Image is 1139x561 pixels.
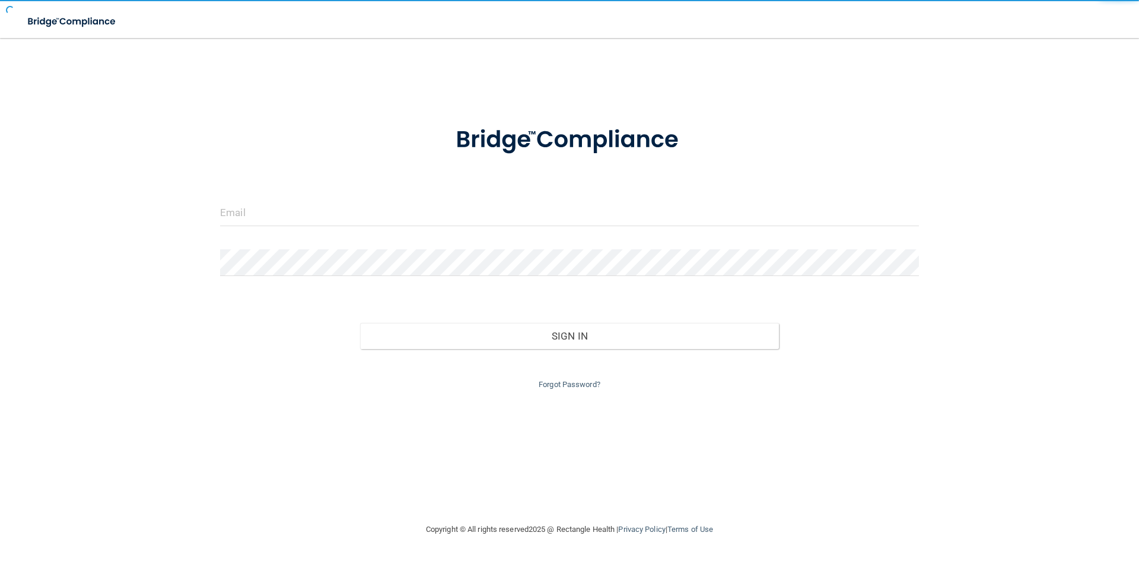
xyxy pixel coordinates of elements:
a: Privacy Policy [618,525,665,534]
img: bridge_compliance_login_screen.278c3ca4.svg [18,9,127,34]
img: bridge_compliance_login_screen.278c3ca4.svg [431,109,708,171]
input: Email [220,199,919,226]
button: Sign In [360,323,780,349]
a: Terms of Use [667,525,713,534]
a: Forgot Password? [539,380,600,389]
div: Copyright © All rights reserved 2025 @ Rectangle Health | | [353,511,786,549]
